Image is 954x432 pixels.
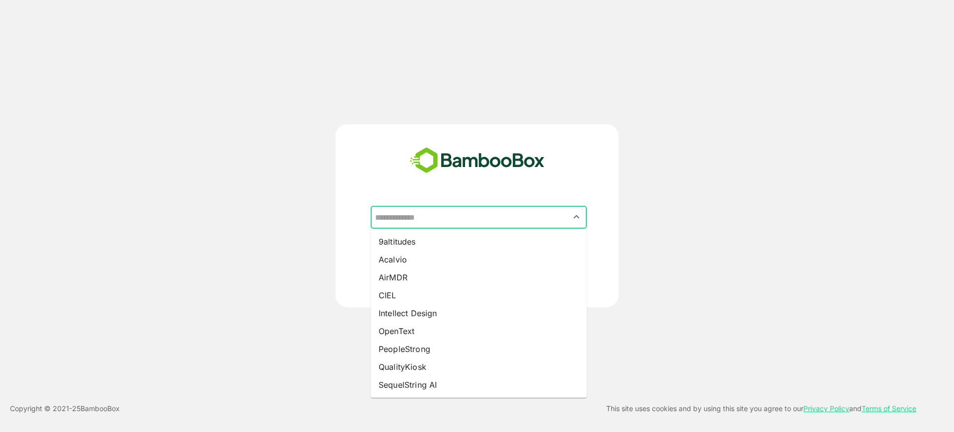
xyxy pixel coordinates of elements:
[570,210,583,224] button: Close
[371,286,587,304] li: CIEL
[10,403,120,415] p: Copyright © 2021- 25 BambooBox
[371,322,587,340] li: OpenText
[404,144,550,177] img: bamboobox
[371,304,587,322] li: Intellect Design
[371,268,587,286] li: AirMDR
[371,233,587,251] li: 9altitudes
[803,404,849,413] a: Privacy Policy
[862,404,916,413] a: Terms of Service
[371,340,587,358] li: PeopleStrong
[606,403,916,415] p: This site uses cookies and by using this site you agree to our and
[371,376,587,394] li: SequelString AI
[371,358,587,376] li: QualityKiosk
[371,251,587,268] li: Acalvio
